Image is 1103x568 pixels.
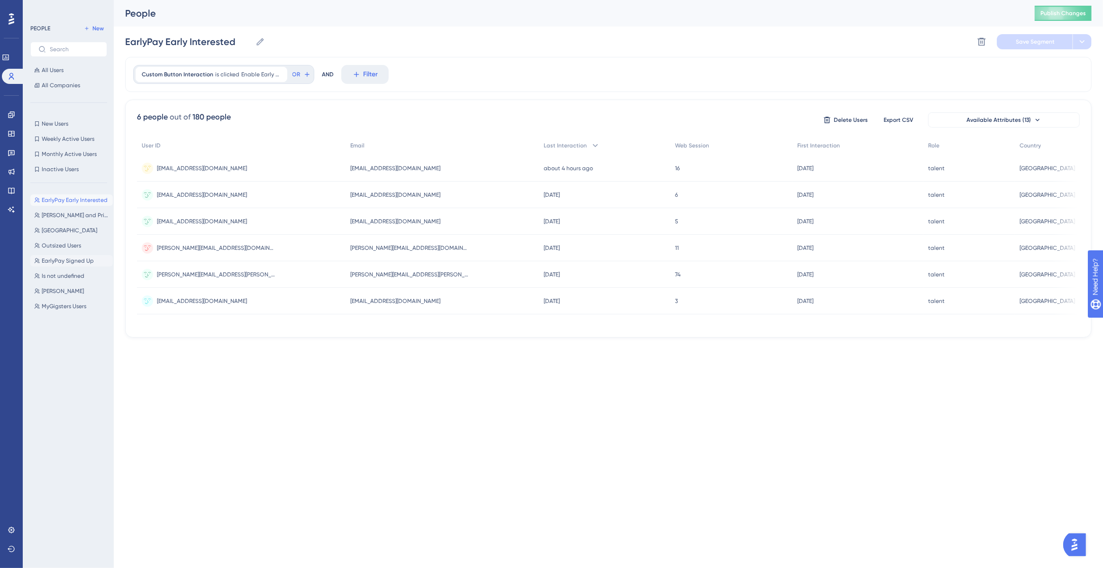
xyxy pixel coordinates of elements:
span: Export CSV [884,116,914,124]
time: [DATE] [544,271,560,278]
span: [PERSON_NAME] [42,287,84,295]
button: [PERSON_NAME] and Priya [30,210,113,221]
span: [PERSON_NAME][EMAIL_ADDRESS][PERSON_NAME][DOMAIN_NAME] [350,271,469,278]
span: Filter [364,69,378,80]
span: 6 [675,191,678,199]
span: [GEOGRAPHIC_DATA] [1020,297,1075,305]
span: Delete Users [834,116,868,124]
span: 16 [675,165,680,172]
span: [GEOGRAPHIC_DATA] [42,227,97,234]
span: EarlyPay Early Interested [42,196,108,204]
time: [DATE] [797,192,813,198]
span: 5 [675,218,678,225]
span: Country [1020,142,1041,149]
button: Filter [341,65,389,84]
div: PEOPLE [30,25,50,32]
input: Segment Name [125,35,252,48]
div: out of [170,111,191,123]
span: Inactive Users [42,165,79,173]
span: New [92,25,104,32]
span: Need Help? [22,2,59,14]
span: 74 [675,271,681,278]
span: [EMAIL_ADDRESS][DOMAIN_NAME] [157,191,247,199]
button: Inactive Users [30,164,107,175]
button: Export CSV [875,112,922,128]
span: MyGigsters Users [42,302,86,310]
button: Save Segment [997,34,1073,49]
span: [EMAIL_ADDRESS][DOMAIN_NAME] [350,165,440,172]
span: [EMAIL_ADDRESS][DOMAIN_NAME] [350,191,440,199]
time: [DATE] [797,245,813,251]
span: EarlyPay Signed Up [42,257,94,265]
span: All Companies [42,82,80,89]
button: [GEOGRAPHIC_DATA] [30,225,113,236]
span: [PERSON_NAME][EMAIL_ADDRESS][DOMAIN_NAME] [157,244,275,252]
span: [GEOGRAPHIC_DATA] [1020,271,1075,278]
span: [GEOGRAPHIC_DATA] [1020,244,1075,252]
span: Web Session [675,142,709,149]
span: [EMAIL_ADDRESS][DOMAIN_NAME] [350,297,440,305]
span: Enable Early Pay (Guide: PROD Discovery - Early Pay Offer, Step: 1) [241,71,281,78]
button: MyGigsters Users [30,301,113,312]
span: OR [292,71,301,78]
time: [DATE] [797,165,813,172]
span: [EMAIL_ADDRESS][DOMAIN_NAME] [157,218,247,225]
span: Available Attributes (13) [966,116,1031,124]
span: Monthly Active Users [42,150,97,158]
button: Delete Users [822,112,869,128]
button: OR [291,67,312,82]
span: Role [928,142,939,149]
span: Custom Button Interaction [142,71,213,78]
time: about 4 hours ago [544,165,593,172]
time: [DATE] [544,245,560,251]
span: talent [928,165,945,172]
span: [EMAIL_ADDRESS][DOMAIN_NAME] [157,297,247,305]
div: 6 people [137,111,168,123]
button: [PERSON_NAME] [30,285,113,297]
iframe: UserGuiding AI Assistant Launcher [1063,531,1092,559]
span: Is not undefined [42,272,84,280]
input: Search [50,46,99,53]
button: All Users [30,64,107,76]
button: All Companies [30,80,107,91]
span: Email [350,142,365,149]
span: All Users [42,66,64,74]
span: talent [928,271,945,278]
div: AND [322,65,334,84]
span: First Interaction [797,142,840,149]
span: [PERSON_NAME][EMAIL_ADDRESS][DOMAIN_NAME] [350,244,469,252]
span: [EMAIL_ADDRESS][DOMAIN_NAME] [350,218,440,225]
time: [DATE] [797,298,813,304]
button: Weekly Active Users [30,133,107,145]
span: New Users [42,120,68,128]
span: 3 [675,297,678,305]
time: [DATE] [544,218,560,225]
span: User ID [142,142,161,149]
div: 180 people [192,111,231,123]
span: Last Interaction [544,142,587,149]
button: EarlyPay Signed Up [30,255,113,266]
span: [EMAIL_ADDRESS][DOMAIN_NAME] [157,165,247,172]
span: Publish Changes [1040,9,1086,17]
span: talent [928,218,945,225]
span: talent [928,244,945,252]
span: Save Segment [1016,38,1055,46]
button: EarlyPay Early Interested [30,194,113,206]
time: [DATE] [544,298,560,304]
button: New Users [30,118,107,129]
span: Weekly Active Users [42,135,94,143]
span: [GEOGRAPHIC_DATA] [1020,218,1075,225]
button: Publish Changes [1035,6,1092,21]
span: 11 [675,244,679,252]
button: Is not undefined [30,270,113,282]
button: Monthly Active Users [30,148,107,160]
time: [DATE] [797,218,813,225]
time: [DATE] [797,271,813,278]
span: Outsized Users [42,242,81,249]
span: [PERSON_NAME][EMAIL_ADDRESS][PERSON_NAME][DOMAIN_NAME] [157,271,275,278]
span: [GEOGRAPHIC_DATA] [1020,191,1075,199]
span: is clicked [215,71,239,78]
div: People [125,7,1011,20]
time: [DATE] [544,192,560,198]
